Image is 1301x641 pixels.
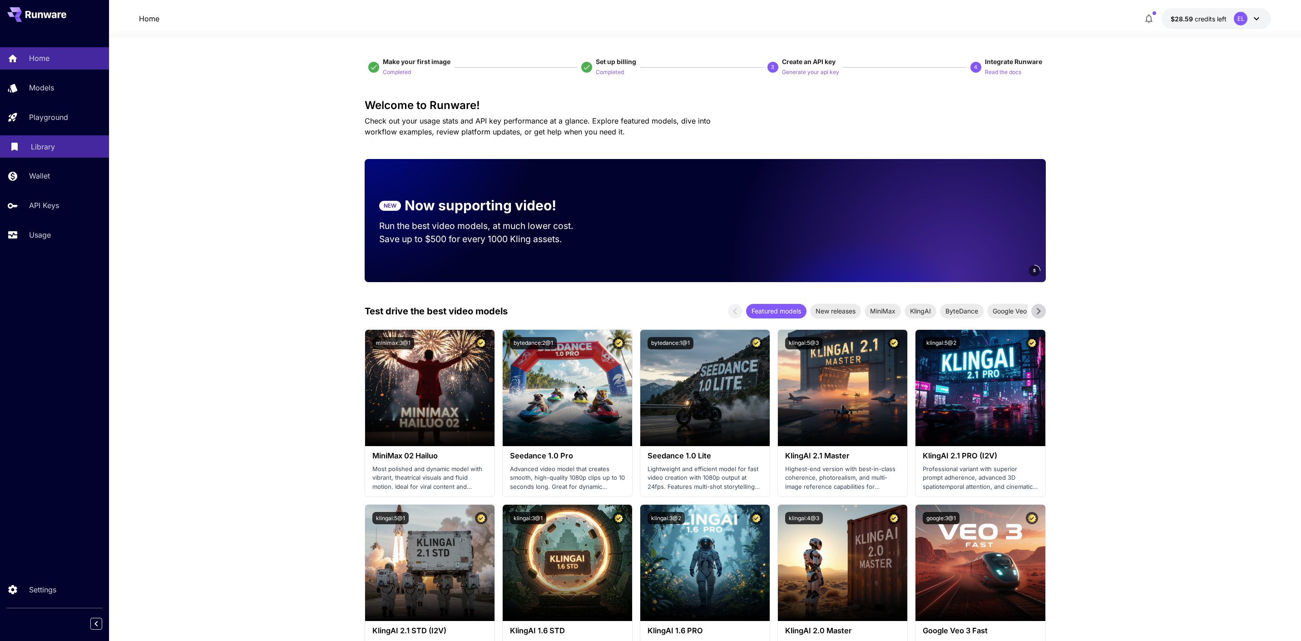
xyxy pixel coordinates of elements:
[785,452,900,460] h3: KlingAI 2.1 Master
[648,512,685,524] button: klingai:3@2
[905,304,936,318] div: KlingAI
[365,330,495,446] img: alt
[29,170,50,181] p: Wallet
[510,626,625,635] h3: KlingAI 1.6 STD
[1171,14,1227,24] div: $28.59322
[915,330,1045,446] img: alt
[1195,15,1227,23] span: credits left
[372,626,487,635] h3: KlingAI 2.1 STD (I2V)
[888,512,900,524] button: Certified Model – Vetted for best performance and includes a commercial license.
[503,330,632,446] img: alt
[29,229,51,240] p: Usage
[923,512,960,524] button: google:3@1
[1033,267,1036,274] span: 5
[475,512,487,524] button: Certified Model – Vetted for best performance and includes a commercial license.
[985,68,1021,77] p: Read the docs
[29,200,59,211] p: API Keys
[923,337,960,349] button: klingai:5@2
[383,58,450,65] span: Make your first image
[613,337,625,349] button: Certified Model – Vetted for best performance and includes a commercial license.
[915,505,1045,621] img: alt
[648,465,762,492] p: Lightweight and efficient model for fast video creation with 1080p output at 24fps. Features mult...
[139,13,159,24] a: Home
[974,63,977,71] p: 4
[865,304,901,318] div: MiniMax
[750,337,762,349] button: Certified Model – Vetted for best performance and includes a commercial license.
[405,195,556,216] p: Now supporting video!
[139,13,159,24] nav: breadcrumb
[29,82,54,93] p: Models
[1171,15,1195,23] span: $28.59
[923,452,1038,460] h3: KlingAI 2.1 PRO (I2V)
[372,512,409,524] button: klingai:5@1
[778,505,907,621] img: alt
[648,626,762,635] h3: KlingAI 1.6 PRO
[372,337,414,349] button: minimax:3@1
[778,330,907,446] img: alt
[97,616,109,632] div: Collapse sidebar
[782,68,839,77] p: Generate your api key
[1026,337,1038,349] button: Certified Model – Vetted for best performance and includes a commercial license.
[987,304,1032,318] div: Google Veo
[384,202,396,210] p: NEW
[865,306,901,316] span: MiniMax
[888,337,900,349] button: Certified Model – Vetted for best performance and includes a commercial license.
[379,233,591,246] p: Save up to $500 for every 1000 Kling assets.
[985,66,1021,77] button: Read the docs
[987,306,1032,316] span: Google Veo
[596,66,624,77] button: Completed
[596,68,624,77] p: Completed
[810,304,861,318] div: New releases
[905,306,936,316] span: KlingAI
[31,141,55,152] p: Library
[383,66,411,77] button: Completed
[771,63,774,71] p: 3
[782,58,836,65] span: Create an API key
[596,58,636,65] span: Set up billing
[1162,8,1271,29] button: $28.59322EL
[940,304,984,318] div: ByteDance
[640,330,770,446] img: alt
[90,618,102,630] button: Collapse sidebar
[640,505,770,621] img: alt
[648,452,762,460] h3: Seedance 1.0 Lite
[372,465,487,492] p: Most polished and dynamic model with vibrant, theatrical visuals and fluid motion. Ideal for vira...
[746,304,806,318] div: Featured models
[365,505,495,621] img: alt
[810,306,861,316] span: New releases
[510,337,557,349] button: bytedance:2@1
[365,99,1046,112] h3: Welcome to Runware!
[510,452,625,460] h3: Seedance 1.0 Pro
[648,337,693,349] button: bytedance:1@1
[503,505,632,621] img: alt
[785,337,822,349] button: klingai:5@3
[1234,12,1247,25] div: EL
[29,112,68,123] p: Playground
[746,306,806,316] span: Featured models
[613,512,625,524] button: Certified Model – Vetted for best performance and includes a commercial license.
[785,465,900,492] p: Highest-end version with best-in-class coherence, photorealism, and multi-image reference capabil...
[923,465,1038,492] p: Professional variant with superior prompt adherence, advanced 3D spatiotemporal attention, and ci...
[785,512,823,524] button: klingai:4@3
[29,53,49,64] p: Home
[785,626,900,635] h3: KlingAI 2.0 Master
[365,304,508,318] p: Test drive the best video models
[475,337,487,349] button: Certified Model – Vetted for best performance and includes a commercial license.
[782,66,839,77] button: Generate your api key
[29,584,56,595] p: Settings
[750,512,762,524] button: Certified Model – Vetted for best performance and includes a commercial license.
[365,116,711,136] span: Check out your usage stats and API key performance at a glance. Explore featured models, dive int...
[923,626,1038,635] h3: Google Veo 3 Fast
[985,58,1042,65] span: Integrate Runware
[1026,512,1038,524] button: Certified Model – Vetted for best performance and includes a commercial license.
[379,219,591,233] p: Run the best video models, at much lower cost.
[510,465,625,492] p: Advanced video model that creates smooth, high-quality 1080p clips up to 10 seconds long. Great f...
[372,452,487,460] h3: MiniMax 02 Hailuo
[940,306,984,316] span: ByteDance
[510,512,546,524] button: klingai:3@1
[383,68,411,77] p: Completed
